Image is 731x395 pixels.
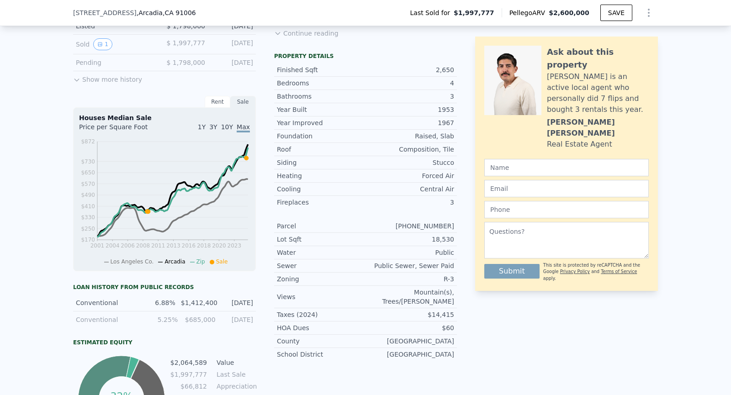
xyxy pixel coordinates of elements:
span: $ 1,798,000 [166,59,205,66]
span: Pellego ARV [509,8,549,17]
tspan: 2011 [151,242,165,249]
div: 6.88% [144,298,175,307]
span: Los Angeles Co. [111,258,154,265]
div: 18,530 [365,235,454,244]
div: $1,412,400 [181,298,217,307]
tspan: 2020 [212,242,226,249]
div: [DATE] [212,21,253,31]
div: [DATE] [212,38,253,50]
span: Last Sold for [410,8,454,17]
span: [STREET_ADDRESS] [73,8,137,17]
div: Parcel [277,221,365,231]
div: Year Improved [277,118,365,127]
td: Value [215,358,256,368]
div: School District [277,350,365,359]
div: Lot Sqft [277,235,365,244]
div: Bedrooms [277,79,365,88]
div: 1953 [365,105,454,114]
div: $60 [365,323,454,332]
input: Name [484,159,649,176]
div: Zoning [277,274,365,284]
div: Sale [230,96,256,108]
div: Water [277,248,365,257]
div: Sewer [277,261,365,270]
span: , CA 91006 [163,9,196,16]
div: Heating [277,171,365,180]
div: 3 [365,198,454,207]
span: Zip [196,258,205,265]
tspan: 2004 [106,242,120,249]
div: Public Sewer, Sewer Paid [365,261,454,270]
div: Bathrooms [277,92,365,101]
div: Siding [277,158,365,167]
button: View historical data [93,38,112,50]
tspan: 2018 [197,242,211,249]
span: $ 1,997,777 [166,39,205,47]
span: 1Y [198,123,206,131]
div: 4 [365,79,454,88]
button: Submit [484,264,540,279]
button: SAVE [600,5,632,21]
tspan: 2013 [166,242,180,249]
td: Appreciation [215,381,256,391]
div: Fireplaces [277,198,365,207]
div: Year Built [277,105,365,114]
div: Stucco [365,158,454,167]
div: Raised, Slab [365,132,454,141]
tspan: $170 [81,237,95,243]
tspan: 2006 [121,242,135,249]
div: [GEOGRAPHIC_DATA] [365,350,454,359]
tspan: $250 [81,226,95,232]
div: Composition, Tile [365,145,454,154]
tspan: $872 [81,138,95,145]
tspan: 2016 [182,242,196,249]
input: Email [484,180,649,197]
button: Show Options [640,4,658,22]
tspan: $490 [81,192,95,198]
tspan: $330 [81,214,95,221]
span: $1,997,777 [454,8,494,17]
div: [PERSON_NAME] [PERSON_NAME] [547,117,649,139]
span: 3Y [209,123,217,131]
span: $2,600,000 [549,9,589,16]
div: [DATE] [212,58,253,67]
div: Property details [274,53,457,60]
tspan: 2008 [136,242,150,249]
div: Views [277,292,365,301]
input: Phone [484,201,649,218]
div: Estimated Equity [73,339,256,346]
div: Real Estate Agent [547,139,612,150]
div: Sold [76,38,157,50]
div: HOA Dues [277,323,365,332]
div: $685,000 [183,315,215,324]
div: 2,650 [365,65,454,74]
div: Pending [76,58,157,67]
span: , Arcadia [137,8,196,17]
div: 5.25% [146,315,178,324]
div: [PHONE_NUMBER] [365,221,454,231]
div: R-3 [365,274,454,284]
span: Sale [216,258,228,265]
div: [PERSON_NAME] is an active local agent who personally did 7 flips and bought 3 rentals this year. [547,71,649,115]
tspan: $650 [81,169,95,176]
div: This site is protected by reCAPTCHA and the Google and apply. [543,262,649,282]
div: Price per Square Foot [79,122,164,137]
div: $14,415 [365,310,454,319]
button: Continue reading [274,29,339,38]
div: County [277,337,365,346]
div: Conventional [76,315,140,324]
a: Terms of Service [601,269,637,274]
div: 3 [365,92,454,101]
div: [DATE] [222,298,253,307]
div: Forced Air [365,171,454,180]
div: Cooling [277,184,365,194]
td: $1,997,777 [170,369,207,379]
div: Conventional [76,298,138,307]
a: Privacy Policy [560,269,590,274]
div: 1967 [365,118,454,127]
tspan: $570 [81,181,95,187]
div: Listed [76,21,157,31]
tspan: $410 [81,203,95,210]
span: Arcadia [164,258,185,265]
div: Rent [205,96,230,108]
